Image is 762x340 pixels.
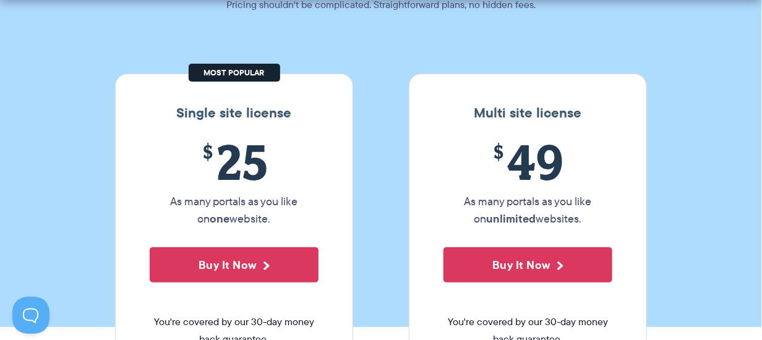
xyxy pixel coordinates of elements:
[443,134,612,190] span: 49
[487,210,536,227] strong: unlimited
[128,105,340,121] h3: Single site license
[210,210,230,227] strong: one
[422,105,634,121] h3: Multi site license
[443,193,612,227] p: As many portals as you like on websites.
[443,247,612,283] button: Buy It Now
[150,134,319,190] span: 25
[150,247,319,283] button: Buy It Now
[150,193,319,227] p: As many portals as you like on website.
[12,297,49,334] iframe: Toggle Customer Support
